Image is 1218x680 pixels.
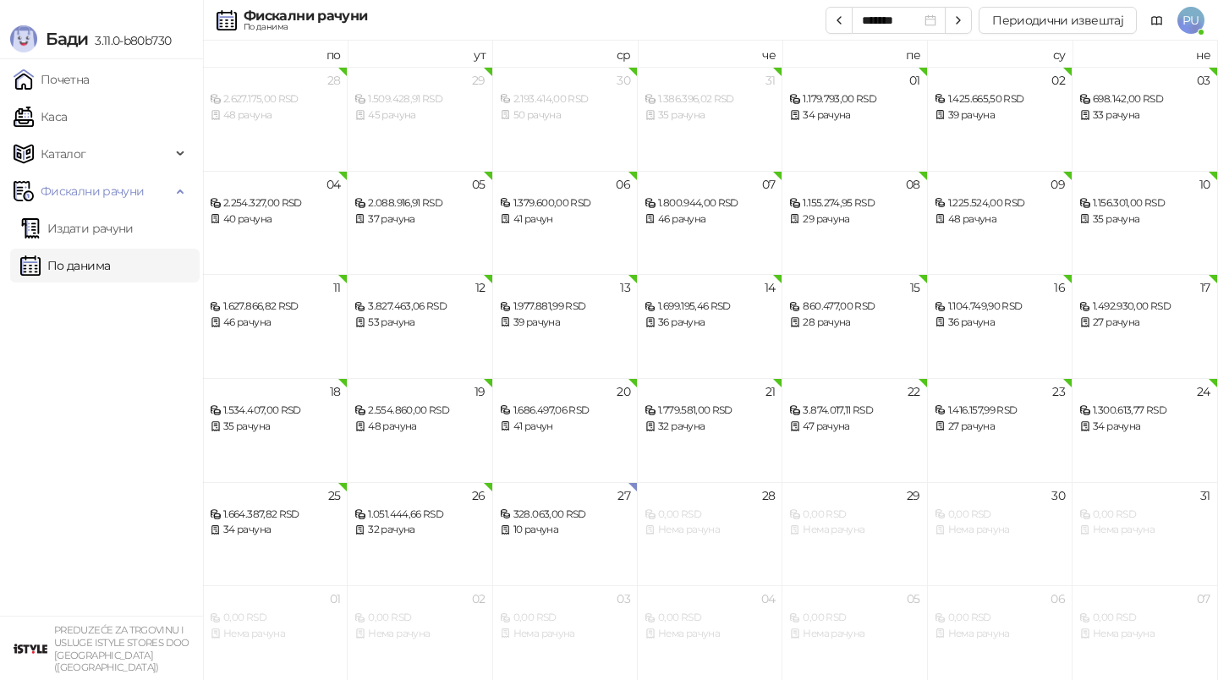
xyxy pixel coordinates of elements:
[348,171,492,275] td: 2025-08-05
[354,195,485,211] div: 2.088.916,91 RSD
[1051,74,1065,86] div: 02
[638,171,782,275] td: 2025-08-07
[935,315,1065,331] div: 36 рачуна
[638,67,782,171] td: 2025-07-31
[500,315,630,331] div: 39 рачуна
[935,299,1065,315] div: 1.104.749,90 RSD
[10,25,37,52] img: Logo
[909,74,920,86] div: 01
[500,91,630,107] div: 2.193.414,00 RSD
[14,63,90,96] a: Почетна
[354,211,485,228] div: 37 рачуна
[54,624,189,673] small: PREDUZEĆE ZA TRGOVINU I USLUGE ISTYLE STORES DOO [GEOGRAPHIC_DATA] ([GEOGRAPHIC_DATA])
[789,610,919,626] div: 0,00 RSD
[1051,178,1065,190] div: 09
[41,137,86,171] span: Каталог
[1079,610,1210,626] div: 0,00 RSD
[1079,419,1210,435] div: 34 рачуна
[645,403,775,419] div: 1.779.581,00 RSD
[354,107,485,123] div: 45 рачуна
[1200,282,1210,293] div: 17
[1079,522,1210,538] div: Нема рачуна
[645,315,775,331] div: 36 рачуна
[928,41,1073,67] th: су
[493,171,638,275] td: 2025-08-06
[907,593,920,605] div: 05
[906,178,920,190] div: 08
[1051,490,1065,502] div: 30
[645,211,775,228] div: 46 рачуна
[645,91,775,107] div: 1.386.396,02 RSD
[500,211,630,228] div: 41 рачун
[645,522,775,538] div: Нема рачуна
[348,41,492,67] th: ут
[244,23,367,31] div: По данима
[782,67,927,171] td: 2025-08-01
[765,386,776,398] div: 21
[475,386,486,398] div: 19
[20,249,110,282] a: По данима
[645,507,775,523] div: 0,00 RSD
[348,482,492,586] td: 2025-08-26
[500,403,630,419] div: 1.686.497,06 RSD
[326,178,341,190] div: 04
[1079,195,1210,211] div: 1.156.301,00 RSD
[645,626,775,642] div: Нема рачуна
[354,299,485,315] div: 3.827.463,06 RSD
[1079,107,1210,123] div: 33 рачуна
[210,211,340,228] div: 40 рачуна
[1073,67,1217,171] td: 2025-08-03
[348,378,492,482] td: 2025-08-19
[645,610,775,626] div: 0,00 RSD
[928,171,1073,275] td: 2025-08-09
[354,91,485,107] div: 1.509.428,91 RSD
[928,482,1073,586] td: 2025-08-30
[789,403,919,419] div: 3.874.017,11 RSD
[935,507,1065,523] div: 0,00 RSD
[765,282,776,293] div: 14
[762,490,776,502] div: 28
[789,626,919,642] div: Нема рачуна
[979,7,1137,34] button: Периодични извештај
[617,490,630,502] div: 27
[935,610,1065,626] div: 0,00 RSD
[210,507,340,523] div: 1.664.387,82 RSD
[789,211,919,228] div: 29 рачуна
[789,507,919,523] div: 0,00 RSD
[493,274,638,378] td: 2025-08-13
[472,178,486,190] div: 05
[203,482,348,586] td: 2025-08-25
[354,610,485,626] div: 0,00 RSD
[935,211,1065,228] div: 48 рачуна
[354,626,485,642] div: Нема рачуна
[333,282,341,293] div: 11
[935,522,1065,538] div: Нема рачуна
[617,386,630,398] div: 20
[330,593,341,605] div: 01
[789,195,919,211] div: 1.155.274,95 RSD
[330,386,341,398] div: 18
[210,626,340,642] div: Нема рачуна
[1079,507,1210,523] div: 0,00 RSD
[908,386,920,398] div: 22
[762,178,776,190] div: 07
[1079,626,1210,642] div: Нема рачуна
[14,632,47,666] img: 64x64-companyLogo-77b92cf4-9946-4f36-9751-bf7bb5fd2c7d.png
[493,482,638,586] td: 2025-08-27
[761,593,776,605] div: 04
[500,626,630,642] div: Нема рачуна
[500,610,630,626] div: 0,00 RSD
[1079,315,1210,331] div: 27 рачуна
[354,522,485,538] div: 32 рачуна
[1073,274,1217,378] td: 2025-08-17
[1073,171,1217,275] td: 2025-08-10
[500,107,630,123] div: 50 рачуна
[1079,211,1210,228] div: 35 рачуна
[935,419,1065,435] div: 27 рачуна
[617,593,630,605] div: 03
[244,9,367,23] div: Фискални рачуни
[789,315,919,331] div: 28 рачуна
[1079,403,1210,419] div: 1.300.613,77 RSD
[1177,7,1204,34] span: PU
[1199,178,1210,190] div: 10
